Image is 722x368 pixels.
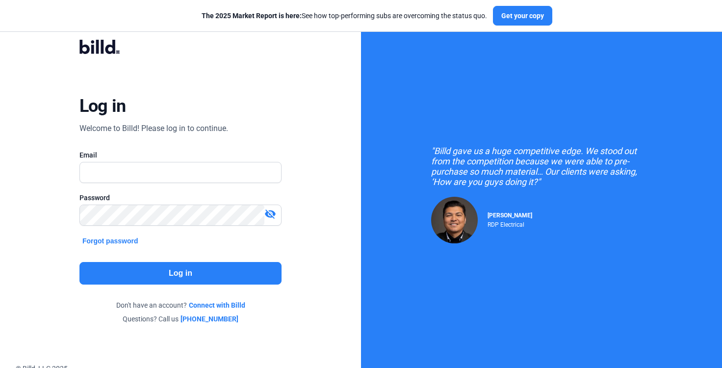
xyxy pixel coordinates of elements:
div: RDP Electrical [488,219,532,228]
div: Welcome to Billd! Please log in to continue. [79,123,228,134]
div: Log in [79,95,126,117]
div: Don't have an account? [79,300,282,310]
span: The 2025 Market Report is here: [202,12,302,20]
span: [PERSON_NAME] [488,212,532,219]
div: Password [79,193,282,203]
div: Email [79,150,282,160]
mat-icon: visibility_off [264,208,276,220]
div: "Billd gave us a huge competitive edge. We stood out from the competition because we were able to... [431,146,652,187]
div: See how top-performing subs are overcoming the status quo. [202,11,487,21]
button: Forgot password [79,236,141,246]
a: Connect with Billd [189,300,245,310]
div: Questions? Call us [79,314,282,324]
img: Raul Pacheco [431,197,478,243]
button: Log in [79,262,282,285]
a: [PHONE_NUMBER] [180,314,238,324]
button: Get your copy [493,6,552,26]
